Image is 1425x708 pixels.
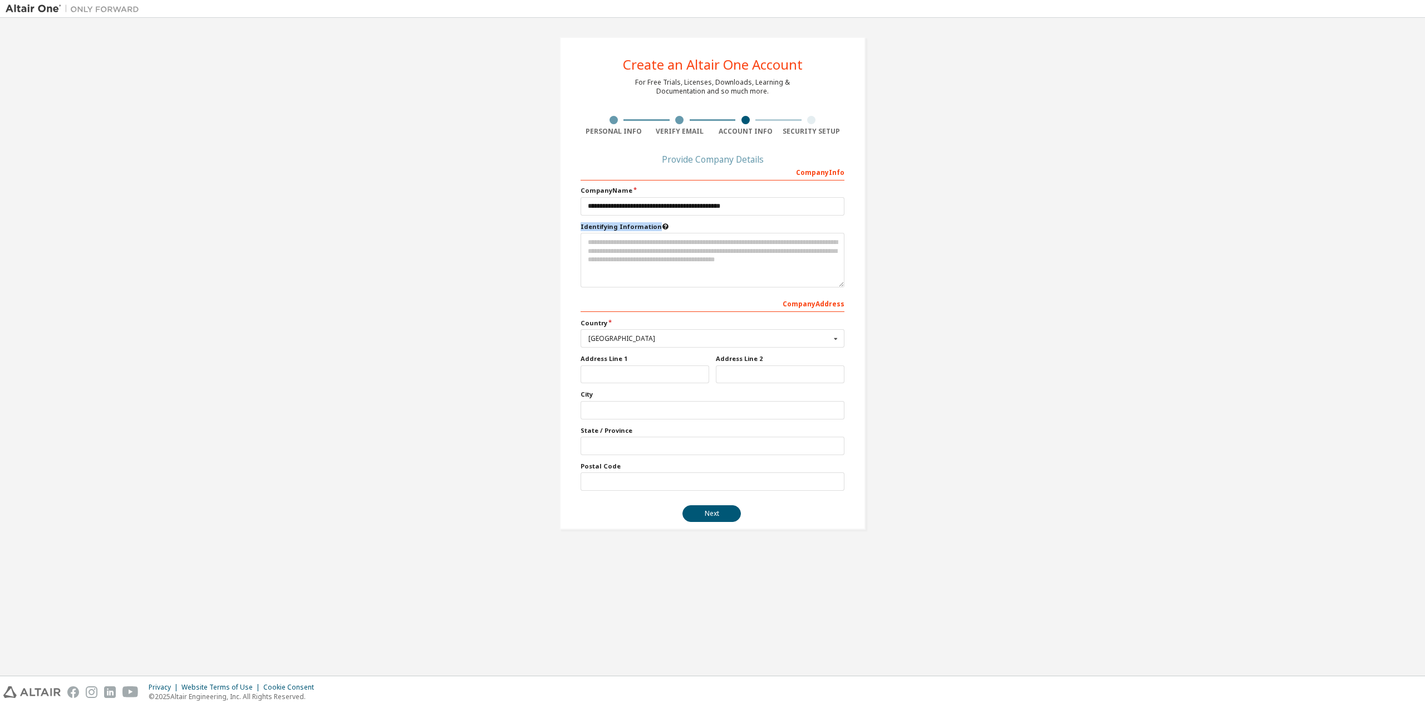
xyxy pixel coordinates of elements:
[86,686,97,698] img: instagram.svg
[581,390,844,399] label: City
[3,686,61,698] img: altair_logo.svg
[581,294,844,312] div: Company Address
[104,686,116,698] img: linkedin.svg
[635,78,790,96] div: For Free Trials, Licenses, Downloads, Learning & Documentation and so much more.
[149,692,321,701] p: © 2025 Altair Engineering, Inc. All Rights Reserved.
[779,127,845,136] div: Security Setup
[67,686,79,698] img: facebook.svg
[682,505,741,522] button: Next
[263,683,321,692] div: Cookie Consent
[581,127,647,136] div: Personal Info
[716,354,844,363] label: Address Line 2
[6,3,145,14] img: Altair One
[581,222,844,231] label: Please provide any information that will help our support team identify your company. Email and n...
[623,58,803,71] div: Create an Altair One Account
[647,127,713,136] div: Verify Email
[181,683,263,692] div: Website Terms of Use
[122,686,139,698] img: youtube.svg
[149,683,181,692] div: Privacy
[581,319,844,328] label: Country
[588,335,831,342] div: [GEOGRAPHIC_DATA]
[581,186,844,195] label: Company Name
[581,426,844,435] label: State / Province
[581,156,844,163] div: Provide Company Details
[581,163,844,180] div: Company Info
[712,127,779,136] div: Account Info
[581,462,844,471] label: Postal Code
[581,354,709,363] label: Address Line 1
